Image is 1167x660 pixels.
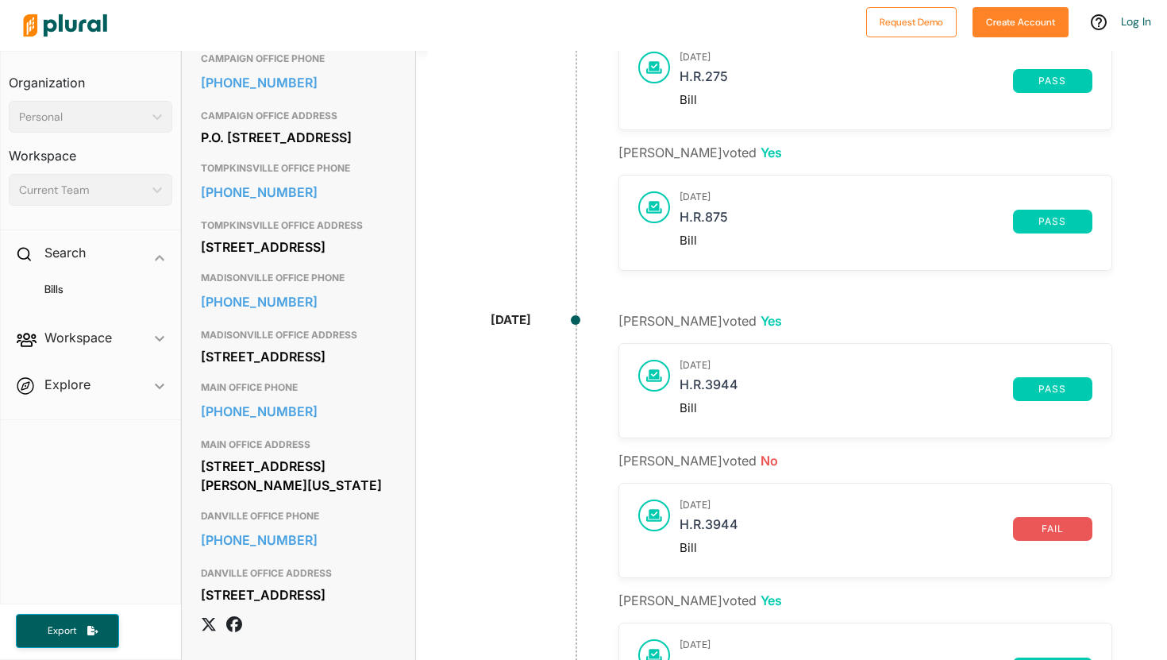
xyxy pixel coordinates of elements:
span: Yes [761,592,782,608]
a: H.R.3944 [680,377,1013,401]
span: Yes [761,313,782,329]
h3: [DATE] [680,52,1092,63]
h3: CAMPAIGN OFFICE PHONE [201,49,395,68]
div: [STREET_ADDRESS] [201,583,395,607]
a: H.R.275 [680,69,1013,93]
div: Bill [680,93,1092,107]
a: [PHONE_NUMBER] [201,71,395,95]
span: fail [1023,524,1083,534]
span: No [761,453,778,469]
a: H.R.3944 [680,517,1013,541]
div: [STREET_ADDRESS] [201,235,395,259]
h3: MADISONVILLE OFFICE ADDRESS [201,326,395,345]
h3: MAIN OFFICE ADDRESS [201,435,395,454]
div: [DATE] [491,311,531,330]
span: pass [1023,384,1083,394]
h2: Search [44,244,86,261]
button: Create Account [972,7,1069,37]
div: P.O. [STREET_ADDRESS] [201,125,395,149]
span: [PERSON_NAME] voted [618,313,782,329]
div: Bill [680,541,1092,555]
a: Log In [1121,14,1151,29]
a: [PHONE_NUMBER] [201,399,395,423]
button: Request Demo [866,7,957,37]
div: Current Team [19,182,146,199]
h3: TOMPKINSVILLE OFFICE ADDRESS [201,216,395,235]
span: [PERSON_NAME] voted [618,592,782,608]
a: Bills [25,282,164,297]
h3: MAIN OFFICE PHONE [201,378,395,397]
a: Create Account [972,13,1069,29]
span: Export [37,624,87,638]
h3: Workspace [9,133,172,168]
h3: [DATE] [680,360,1092,371]
h3: [DATE] [680,191,1092,203]
a: [PHONE_NUMBER] [201,528,395,552]
div: [STREET_ADDRESS] [201,345,395,369]
h3: TOMPKINSVILLE OFFICE PHONE [201,159,395,178]
span: Yes [761,145,782,160]
h3: MADISONVILLE OFFICE PHONE [201,268,395,288]
button: Export [16,614,119,648]
div: Bill [680,401,1092,415]
a: [PHONE_NUMBER] [201,180,395,204]
a: Request Demo [866,13,957,29]
span: [PERSON_NAME] voted [618,145,782,160]
h3: CAMPAIGN OFFICE ADDRESS [201,106,395,125]
h3: DANVILLE OFFICE ADDRESS [201,564,395,583]
h3: Organization [9,60,172,95]
a: [PHONE_NUMBER] [201,290,395,314]
span: [PERSON_NAME] voted [618,453,778,469]
h3: [DATE] [680,639,1092,650]
div: [STREET_ADDRESS][PERSON_NAME][US_STATE] [201,454,395,497]
span: pass [1023,217,1083,226]
h3: [DATE] [680,500,1092,511]
h3: DANVILLE OFFICE PHONE [201,507,395,526]
span: pass [1023,76,1083,86]
div: Personal [19,109,146,125]
a: H.R.875 [680,210,1013,234]
div: Bill [680,234,1092,248]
